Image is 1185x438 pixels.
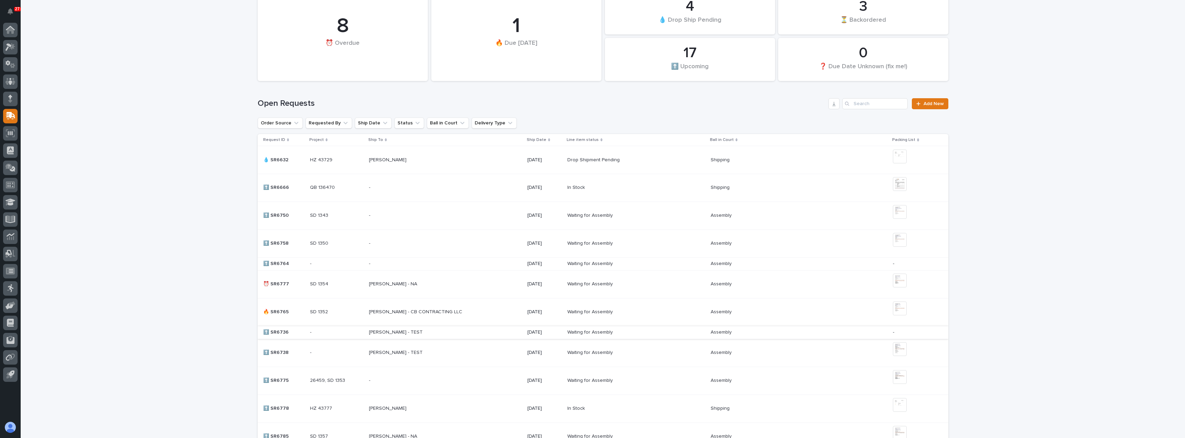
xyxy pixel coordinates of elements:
p: [PERSON_NAME] - TEST [369,328,424,335]
button: Delivery Type [472,118,517,129]
p: [DATE] [527,309,562,315]
p: [PERSON_NAME] - NA [369,280,419,287]
p: Assembly [711,328,733,335]
p: HZ 43777 [310,404,333,411]
a: Add New [912,98,948,109]
div: 8 [269,14,416,39]
p: Assembly [711,376,733,384]
input: Search [842,98,908,109]
tr: ⏰ SR6777⏰ SR6777 SD 1354SD 1354 [PERSON_NAME] - NA[PERSON_NAME] - NA [DATE]Waiting for AssemblyWa... [258,270,948,298]
p: Waiting for Assembly [567,308,614,315]
p: [PERSON_NAME] - TEST [369,348,424,356]
p: 🔥 SR6765 [263,308,290,315]
p: QB 136470 [310,183,336,191]
button: Ship Date [355,118,392,129]
p: - [310,328,313,335]
p: Assembly [711,259,733,267]
tr: ⬆️ SR6775⬆️ SR6775 26459, SD 135326459, SD 1353 -- [DATE]Waiting for AssemblyWaiting for Assembly... [258,367,948,395]
tr: ⬆️ SR6750⬆️ SR6750 SD 1343SD 1343 -- [DATE]Waiting for AssemblyWaiting for Assembly AssemblyAssembly [258,202,948,230]
p: ⬆️ SR6738 [263,348,290,356]
p: Request ID [263,136,285,144]
p: [DATE] [527,281,562,287]
div: 1 [443,14,590,39]
p: In Stock [567,183,586,191]
p: - [369,211,372,218]
tr: ⬆️ SR6758⬆️ SR6758 SD 1350SD 1350 -- [DATE]Waiting for AssemblyWaiting for Assembly AssemblyAssembly [258,230,948,257]
p: [DATE] [527,378,562,384]
tr: ⬆️ SR6764⬆️ SR6764 -- -- [DATE]Waiting for AssemblyWaiting for Assembly AssemblyAssembly - [258,257,948,270]
button: Status [394,118,424,129]
p: [PERSON_NAME] [369,156,408,163]
p: Assembly [711,308,733,315]
p: - [369,239,372,246]
button: Ball in Court [427,118,469,129]
p: 26459, SD 1353 [310,376,347,384]
h1: Open Requests [258,99,826,109]
p: [DATE] [527,213,562,218]
p: [DATE] [527,157,562,163]
p: Waiting for Assembly [567,280,614,287]
p: Waiting for Assembly [567,211,614,218]
p: [DATE] [527,241,562,246]
p: Waiting for Assembly [567,376,614,384]
p: Assembly [711,211,733,218]
p: ⏰ SR6777 [263,280,290,287]
p: SD 1350 [310,239,330,246]
p: - [369,183,372,191]
button: Order Source [258,118,303,129]
button: Requested By [306,118,352,129]
p: HZ 43729 [310,156,334,163]
p: [PERSON_NAME] [369,404,408,411]
p: [DATE] [527,185,562,191]
tr: 💧 SR6632💧 SR6632 HZ 43729HZ 43729 [PERSON_NAME][PERSON_NAME] [DATE]Drop Shipment PendingDrop Ship... [258,146,948,174]
p: ⬆️ SR6764 [263,259,290,267]
tr: ⬆️ SR6666⬆️ SR6666 QB 136470QB 136470 -- [DATE]In StockIn Stock ShippingShipping [258,174,948,202]
p: ⬆️ SR6750 [263,211,290,218]
p: Drop Shipment Pending [567,156,621,163]
p: Assembly [711,348,733,356]
p: - [369,259,372,267]
p: Waiting for Assembly [567,348,614,356]
p: Assembly [711,280,733,287]
p: ⬆️ SR6778 [263,404,290,411]
button: users-avatar [3,420,18,435]
p: Ship To [368,136,383,144]
p: [DATE] [527,329,562,335]
button: Notifications [3,4,18,19]
p: - [310,348,313,356]
p: Waiting for Assembly [567,239,614,246]
div: 0 [790,44,937,62]
div: Notifications27 [9,8,18,19]
p: ⬆️ SR6758 [263,239,290,246]
p: SD 1352 [310,308,329,315]
div: ⬆️ Upcoming [617,62,763,77]
tr: ⬆️ SR6738⬆️ SR6738 -- [PERSON_NAME] - TEST[PERSON_NAME] - TEST [DATE]Waiting for AssemblyWaiting ... [258,339,948,367]
p: Shipping [711,183,731,191]
p: - [893,261,937,267]
div: ⏳ Backordered [790,16,937,30]
div: 17 [617,44,763,62]
span: Add New [924,101,944,106]
div: ❓ Due Date Unknown (fix me!) [790,62,937,77]
p: 27 [15,7,20,11]
p: ⬆️ SR6775 [263,376,290,384]
p: ⬆️ SR6666 [263,183,290,191]
p: [DATE] [527,350,562,356]
p: Ball in Court [710,136,734,144]
p: - [310,259,313,267]
p: Line item status [567,136,599,144]
p: - [893,329,937,335]
div: 🔥 Due [DATE] [443,39,590,61]
p: Packing List [892,136,915,144]
p: Ship Date [527,136,546,144]
p: Shipping [711,404,731,411]
p: Waiting for Assembly [567,328,614,335]
p: Project [309,136,324,144]
tr: ⬆️ SR6736⬆️ SR6736 -- [PERSON_NAME] - TEST[PERSON_NAME] - TEST [DATE]Waiting for AssemblyWaiting ... [258,326,948,339]
p: In Stock [567,404,586,411]
tr: ⬆️ SR6778⬆️ SR6778 HZ 43777HZ 43777 [PERSON_NAME][PERSON_NAME] [DATE]In StockIn Stock ShippingShi... [258,395,948,422]
p: [DATE] [527,406,562,411]
div: 💧 Drop Ship Pending [617,16,763,30]
p: - [369,376,372,384]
